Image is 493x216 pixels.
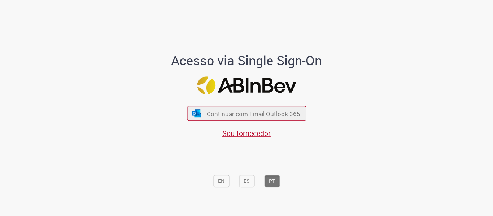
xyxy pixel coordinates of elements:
[239,175,254,187] button: ES
[207,109,300,118] span: Continuar com Email Outlook 365
[187,106,306,121] button: ícone Azure/Microsoft 360 Continuar com Email Outlook 365
[213,175,229,187] button: EN
[147,54,347,68] h1: Acesso via Single Sign-On
[192,110,202,117] img: ícone Azure/Microsoft 360
[264,175,280,187] button: PT
[222,128,271,138] a: Sou fornecedor
[197,76,296,94] img: Logo ABInBev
